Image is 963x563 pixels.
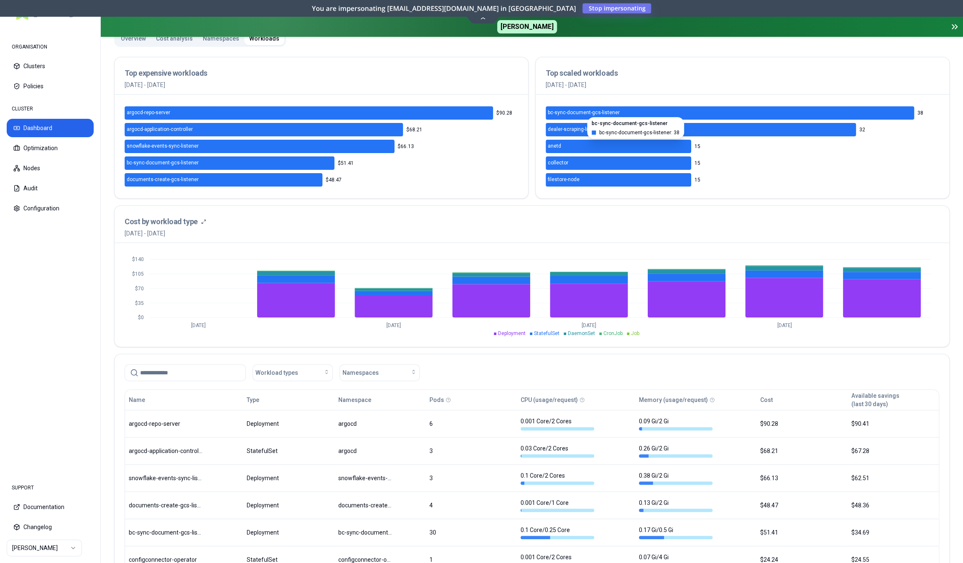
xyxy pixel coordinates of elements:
[639,471,713,485] div: 0.38 Gi / 2 Gi
[255,369,298,377] span: Workload types
[253,364,333,381] button: Workload types
[521,471,594,485] div: 0.1 Core / 2 Cores
[7,139,94,157] button: Optimization
[497,20,557,33] span: [PERSON_NAME]
[7,77,94,95] button: Policies
[135,286,144,292] tspan: $70
[338,420,392,428] div: argocd
[429,474,513,482] div: 3
[386,322,401,328] tspan: [DATE]
[125,81,518,89] p: [DATE] - [DATE]
[7,119,94,137] button: Dashboard
[338,474,392,482] div: snowflake-events-sync-listener
[247,501,330,509] div: Deployment
[129,501,202,509] div: documents-create-gcs-listener
[631,330,639,336] span: Job
[639,526,713,539] div: 0.17 Gi / 0.5 Gi
[247,392,259,408] button: Type
[338,392,371,408] button: Namespace
[132,256,144,262] tspan: $140
[639,392,708,408] button: Memory (usage/request)
[7,57,94,75] button: Clusters
[198,32,244,45] button: Namespaces
[429,420,513,428] div: 6
[247,447,330,455] div: StatefulSet
[760,474,843,482] div: $66.13
[760,392,772,408] button: Cost
[338,501,392,509] div: documents-create-gcs-listener
[521,392,578,408] button: CPU (usage/request)
[7,518,94,536] button: Changelog
[247,528,330,537] div: Deployment
[7,498,94,516] button: Documentation
[244,32,284,45] button: Workloads
[546,81,939,89] p: [DATE] - [DATE]
[116,32,151,45] button: Overview
[568,330,595,336] span: DaemonSet
[429,447,513,455] div: 3
[777,322,792,328] tspan: [DATE]
[125,67,518,79] h3: Top expensive workloads
[338,447,392,455] div: argocd
[247,474,330,482] div: Deployment
[135,300,144,306] tspan: $35
[129,528,202,537] div: bc-sync-document-gcs-listener
[760,420,843,428] div: $90.28
[582,322,596,328] tspan: [DATE]
[534,330,559,336] span: StatefulSet
[498,330,526,336] span: Deployment
[521,444,594,458] div: 0.03 Core / 2 Cores
[129,392,145,408] button: Name
[639,499,713,512] div: 0.13 Gi / 2 Gi
[191,322,206,328] tspan: [DATE]
[851,392,899,408] button: Available savings(last 30 days)
[760,528,843,537] div: $51.41
[639,417,713,430] div: 0.09 Gi / 2 Gi
[851,528,935,537] div: $34.69
[7,199,94,218] button: Configuration
[132,271,144,277] tspan: $105
[7,479,94,496] div: SUPPORT
[340,364,420,381] button: Namespaces
[521,526,594,539] div: 0.1 Core / 0.25 Core
[129,474,202,482] div: snowflake-events-sync-listener
[521,499,594,512] div: 0.001 Core / 1 Core
[125,229,206,238] span: [DATE] - [DATE]
[851,501,935,509] div: $48.36
[342,369,379,377] span: Namespaces
[603,330,623,336] span: CronJob
[760,447,843,455] div: $68.21
[7,38,94,55] div: ORGANISATION
[429,501,513,509] div: 4
[639,444,713,458] div: 0.26 Gi / 2 Gi
[521,417,594,430] div: 0.001 Core / 2 Cores
[546,67,939,79] h3: Top scaled workloads
[151,32,198,45] button: Cost analysis
[138,315,144,320] tspan: $0
[851,447,935,455] div: $67.28
[7,159,94,177] button: Nodes
[247,420,330,428] div: Deployment
[7,100,94,117] div: CLUSTER
[129,420,202,428] div: argocd-repo-server
[851,420,935,428] div: $90.41
[125,216,198,228] h3: Cost by workload type
[851,474,935,482] div: $62.51
[429,528,513,537] div: 30
[129,447,202,455] div: argocd-application-controller
[7,179,94,197] button: Audit
[338,528,392,537] div: bc-sync-document-gcs-listener
[429,392,444,408] button: Pods
[760,501,843,509] div: $48.47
